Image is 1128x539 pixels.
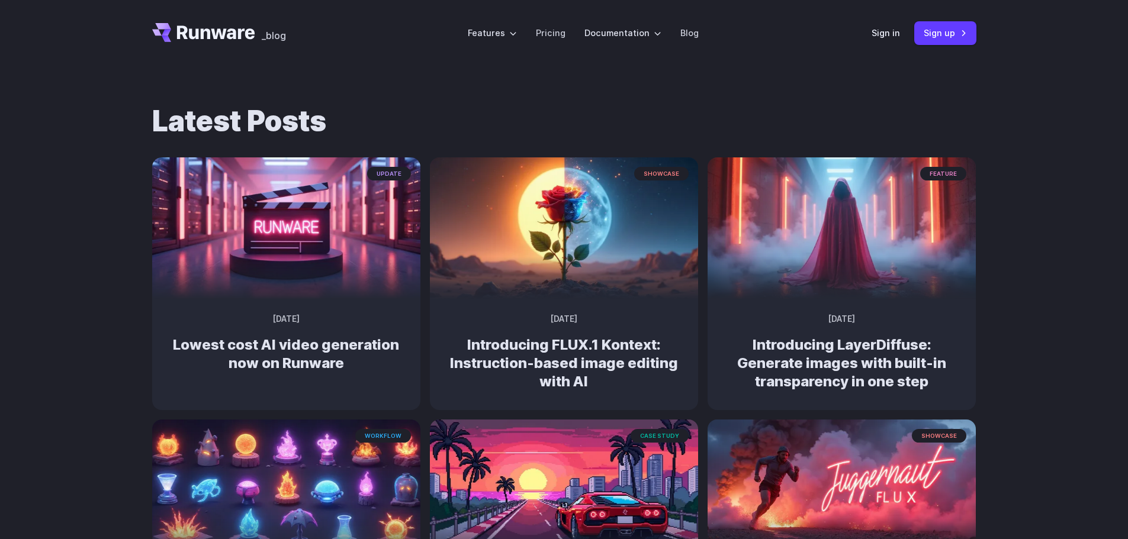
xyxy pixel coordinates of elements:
[262,23,286,42] a: _blog
[449,335,679,391] h2: Introducing FLUX.1 Kontext: Instruction-based image editing with AI
[468,26,517,40] label: Features
[273,313,300,326] time: [DATE]
[152,157,420,299] img: Neon-lit movie clapperboard with the word 'RUNWARE' in a futuristic server room
[430,290,698,410] a: Surreal rose in a desert landscape, split between day and night with the sun and moon aligned beh...
[912,429,966,443] span: showcase
[727,335,957,391] h2: Introducing LayerDiffuse: Generate images with built-in transparency in one step
[872,26,900,40] a: Sign in
[914,21,976,44] a: Sign up
[584,26,661,40] label: Documentation
[680,26,699,40] a: Blog
[152,104,976,138] h1: Latest Posts
[828,313,855,326] time: [DATE]
[355,429,411,443] span: workflow
[536,26,565,40] a: Pricing
[708,157,976,299] img: A cloaked figure made entirely of bending light and heat distortion, slightly warping the scene b...
[708,290,976,410] a: A cloaked figure made entirely of bending light and heat distortion, slightly warping the scene b...
[920,167,966,180] span: feature
[171,335,401,372] h2: Lowest cost AI video generation now on Runware
[634,167,689,180] span: showcase
[262,31,286,40] span: _blog
[152,290,420,392] a: Neon-lit movie clapperboard with the word 'RUNWARE' in a futuristic server room update [DATE] Low...
[152,23,255,42] a: Go to /
[367,167,411,180] span: update
[551,313,577,326] time: [DATE]
[631,429,689,443] span: case study
[430,157,698,299] img: Surreal rose in a desert landscape, split between day and night with the sun and moon aligned beh...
